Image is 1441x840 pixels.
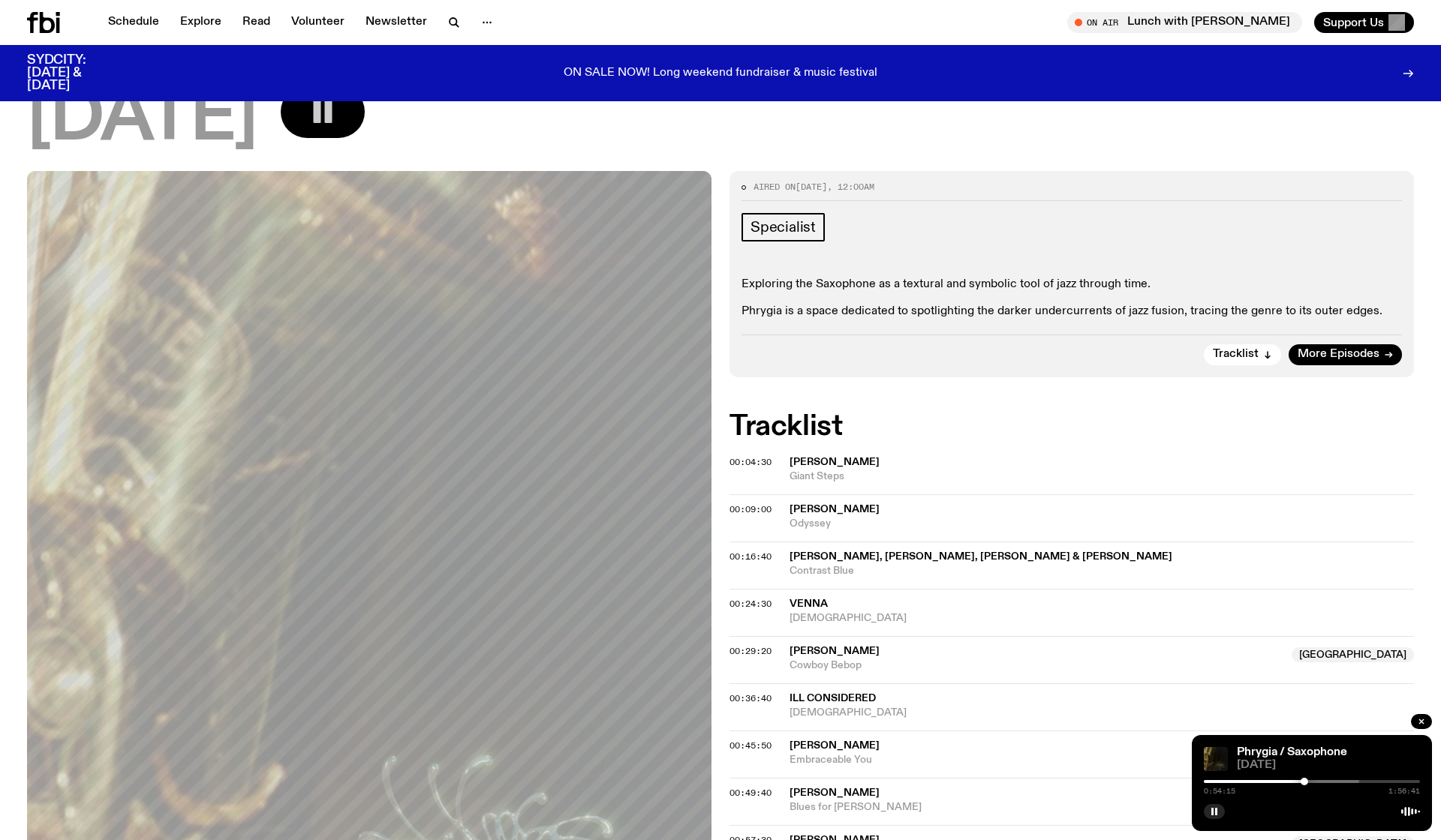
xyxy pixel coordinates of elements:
[790,457,880,467] span: [PERSON_NAME]
[1204,344,1281,365] button: Tracklist
[742,277,1402,292] p: Exploring the Saxophone as a textural and symbolic tool of jazz through time.
[1388,787,1420,795] span: 1:56:41
[1067,12,1302,33] button: On AirLunch with [PERSON_NAME]
[730,458,772,466] button: 00:04:30
[730,503,772,515] span: 00:09:00
[730,553,772,561] button: 00:16:40
[790,753,1414,767] span: Embraceable You
[790,693,876,703] span: Ill Considered
[564,67,877,80] p: ON SALE NOW! Long weekend fundraiser & music festival
[827,181,874,193] span: , 12:00am
[233,12,279,33] a: Read
[356,12,436,33] a: Newsletter
[282,12,353,33] a: Volunteer
[730,598,772,610] span: 00:24:30
[171,12,230,33] a: Explore
[796,181,827,193] span: [DATE]
[1292,647,1414,662] span: [GEOGRAPHIC_DATA]
[1298,349,1379,360] span: More Episodes
[754,181,796,193] span: Aired on
[99,12,168,33] a: Schedule
[27,85,257,153] span: [DATE]
[790,740,880,751] span: [PERSON_NAME]
[730,645,772,657] span: 00:29:20
[1213,349,1259,360] span: Tracklist
[790,598,828,609] span: Venna
[730,600,772,608] button: 00:24:30
[790,551,1172,562] span: [PERSON_NAME], [PERSON_NAME], [PERSON_NAME] & [PERSON_NAME]
[790,504,880,514] span: [PERSON_NAME]
[790,800,1414,814] span: Blues for [PERSON_NAME]
[730,505,772,514] button: 00:09:00
[730,456,772,468] span: 00:04:30
[751,219,816,235] span: Specialist
[27,54,123,92] h3: SYDCITY: [DATE] & [DATE]
[790,564,1414,578] span: Contrast Blue
[730,413,1414,440] h2: Tracklist
[790,469,1414,484] span: Giant Steps
[790,706,1414,720] span: [DEMOGRAPHIC_DATA]
[730,742,772,750] button: 00:45:50
[742,213,825,241] a: Specialist
[730,739,772,751] span: 00:45:50
[730,647,772,655] button: 00:29:20
[790,646,880,656] span: [PERSON_NAME]
[1237,746,1347,758] a: Phrygia / Saxophone
[1323,16,1384,29] span: Support Us
[1237,760,1420,771] span: [DATE]
[790,517,1414,531] span: Odyssey
[790,658,1283,673] span: Cowboy Bebop
[1289,344,1402,365] a: More Episodes
[790,787,880,798] span: [PERSON_NAME]
[730,694,772,703] button: 00:36:40
[1204,787,1235,795] span: 0:54:15
[730,692,772,704] span: 00:36:40
[790,611,1414,625] span: [DEMOGRAPHIC_DATA]
[730,789,772,797] button: 00:49:40
[1314,12,1414,33] button: Support Us
[730,787,772,799] span: 00:49:40
[742,304,1402,319] p: Phrygia is a space dedicated to spotlighting the darker undercurrents of jazz fusion, tracing the...
[730,550,772,562] span: 00:16:40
